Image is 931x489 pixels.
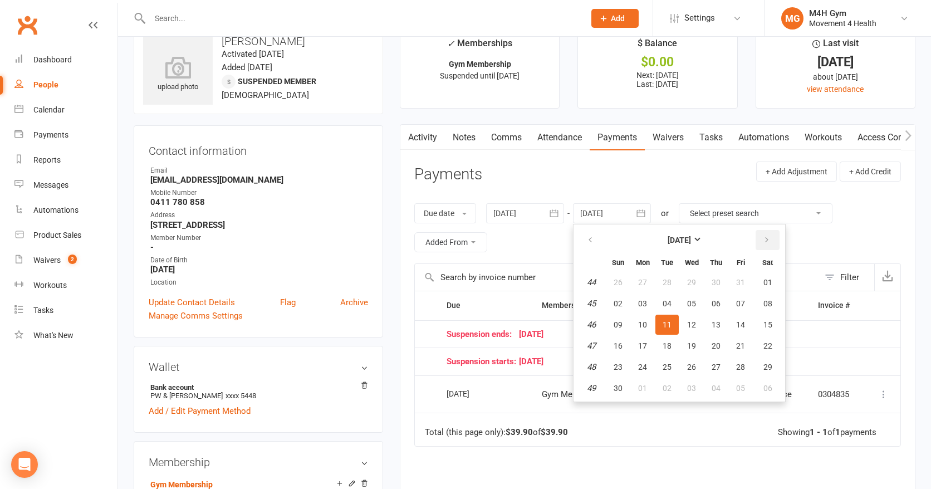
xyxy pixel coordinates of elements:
[33,231,81,239] div: Product Sales
[753,294,782,314] button: 08
[437,291,532,320] th: Due
[14,198,117,223] a: Automations
[766,71,905,83] div: about [DATE]
[808,291,864,320] th: Invoice #
[638,363,647,371] span: 24
[149,404,251,418] a: Add / Edit Payment Method
[447,357,854,366] div: [DATE]
[704,378,728,398] button: 04
[606,315,630,335] button: 09
[33,105,65,114] div: Calendar
[415,264,819,291] input: Search by invoice number
[687,320,696,329] span: 12
[712,384,721,393] span: 04
[736,278,745,287] span: 31
[606,272,630,292] button: 26
[729,294,752,314] button: 07
[809,8,876,18] div: M4H Gym
[781,7,803,30] div: MG
[712,363,721,371] span: 27
[483,125,530,150] a: Comms
[687,363,696,371] span: 26
[704,294,728,314] button: 06
[588,56,727,68] div: $0.00
[587,277,596,287] em: 44
[631,378,654,398] button: 01
[638,36,677,56] div: $ Balance
[414,166,482,183] h3: Payments
[680,336,703,356] button: 19
[812,36,859,56] div: Last visit
[542,389,607,399] span: Gym Membership
[778,428,876,437] div: Showing of payments
[819,264,874,291] button: Filter
[763,384,772,393] span: 06
[14,323,117,348] a: What's New
[150,165,368,176] div: Email
[13,11,41,39] a: Clubworx
[591,9,639,28] button: Add
[631,294,654,314] button: 03
[655,272,679,292] button: 28
[661,207,669,220] div: or
[541,427,568,437] strong: $39.90
[447,330,854,339] div: [DATE]
[638,341,647,350] span: 17
[736,384,745,393] span: 05
[33,331,73,340] div: What's New
[687,384,696,393] span: 03
[222,49,284,59] time: Activated [DATE]
[14,72,117,97] a: People
[150,242,368,252] strong: -
[704,315,728,335] button: 13
[763,341,772,350] span: 22
[530,125,590,150] a: Attendance
[149,296,235,309] a: Update Contact Details
[68,255,77,264] span: 2
[150,197,368,207] strong: 0411 780 858
[14,148,117,173] a: Reports
[687,341,696,350] span: 19
[753,378,782,398] button: 06
[736,363,745,371] span: 28
[150,277,368,288] div: Location
[587,362,596,372] em: 48
[663,278,672,287] span: 28
[149,140,368,157] h3: Contact information
[763,278,772,287] span: 01
[150,233,368,243] div: Member Number
[445,125,483,150] a: Notes
[797,125,850,150] a: Workouts
[655,336,679,356] button: 18
[14,173,117,198] a: Messages
[807,85,864,94] a: view attendance
[704,357,728,377] button: 27
[638,299,647,308] span: 03
[729,357,752,377] button: 28
[631,272,654,292] button: 27
[614,299,623,308] span: 02
[149,456,368,468] h3: Membership
[663,341,672,350] span: 18
[712,341,721,350] span: 20
[425,428,568,437] div: Total (this page only): of
[14,273,117,298] a: Workouts
[143,56,213,93] div: upload photo
[150,255,368,266] div: Date of Birth
[655,315,679,335] button: 11
[704,272,728,292] button: 30
[150,220,368,230] strong: [STREET_ADDRESS]
[506,427,533,437] strong: $39.90
[447,330,519,339] span: Suspension ends:
[447,385,498,402] div: [DATE]
[680,315,703,335] button: 12
[687,299,696,308] span: 05
[587,341,596,351] em: 47
[685,258,699,267] small: Wednesday
[736,320,745,329] span: 14
[614,363,623,371] span: 23
[150,188,368,198] div: Mobile Number
[447,357,519,366] span: Suspension starts:
[840,271,859,284] div: Filter
[612,258,624,267] small: Sunday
